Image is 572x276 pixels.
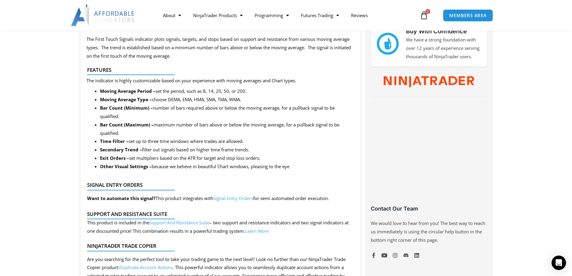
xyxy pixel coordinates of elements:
[371,105,487,210] iframe: Customer reviews powered by Trustpilot
[245,228,269,234] a: Learn More
[157,8,418,22] nav: Menu
[425,9,430,14] span: 0
[377,33,398,54] img: mark thumbs good 43913 | Affordable Indicators – NinjaTrader
[86,35,355,60] p: The First Touch Signals indicator plots signals, targets, and stops based on support and resistan...
[100,147,249,153] span: filter out signals based on higher time frame trends.
[384,76,474,88] img: NinjaTrader Wordmark color RGB | Affordable Indicators – NinjaTrader
[87,195,156,201] strong: Want to automate this signal?
[100,96,241,102] span: choose DEMA, EMA, HMA, SMA, TMA, WMA.
[100,138,129,144] strong: Time Filter –
[371,205,487,212] h3: Contact Our Team
[411,7,437,24] a: 0
[87,211,349,217] h4: Support and Resistance Suite
[100,96,152,102] strong: Moving Average Type –
[157,8,187,22] a: About
[149,220,209,226] a: Support And Resistance Suite
[87,182,349,188] h4: Signal Entry Orders
[443,9,493,22] a: MEMBERS AREA
[213,195,253,201] a: Signal Entry Orders
[87,219,349,235] p: This product is included in the – two support and resistance indicators and two signal indicators...
[449,13,487,18] span: MEMBERS AREA
[406,36,481,61] p: We have a strong foundation with over 12 years of experience serving thousands of NinjaTrader users.
[249,8,295,22] a: Programming
[371,219,487,244] p: We would love to hear from you! The best way to reach us immediately is using the circular help b...
[87,243,349,249] h4: NinjaTrader Trade Copier
[100,88,247,94] span: set the period, such as 8, 14, 20, 50, or 200.
[100,88,156,94] strong: Moving Average Period –
[295,8,345,22] a: Futures Trading
[100,163,152,169] strong: Other Visual Settings –
[100,155,260,161] span: set multipliers based on the ATR for target and stop loss orders.
[100,105,153,111] strong: Bar Count (Minimum) –
[406,27,481,36] h3: Buy With Confidence
[552,256,566,270] div: Open Intercom Messenger
[345,8,374,22] a: Reviews
[119,264,173,270] a: Duplicate Account Actions
[87,194,329,203] p: This product integrates with for semi automated order execution.
[87,67,349,73] h4: Features
[100,122,339,136] span: maximum number of bars above or below the moving average, for a pullback signal to be qualified.
[100,138,244,144] span: set up to three time windows where trades are allowed.
[187,8,249,22] a: NinjaTrader Products
[100,122,154,128] strong: Bar Count (Maximum) –
[100,155,129,161] strong: Exit Orders –
[100,163,289,169] span: because we believe in beautiful Chart windows, pleasing to the eye
[71,5,135,26] img: LogoAI | Affordable Indicators – NinjaTrader
[100,105,335,119] span: number of bars required above or below the moving average, for a pullback signal to be qualified.
[100,147,142,153] strong: Secondary Trend –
